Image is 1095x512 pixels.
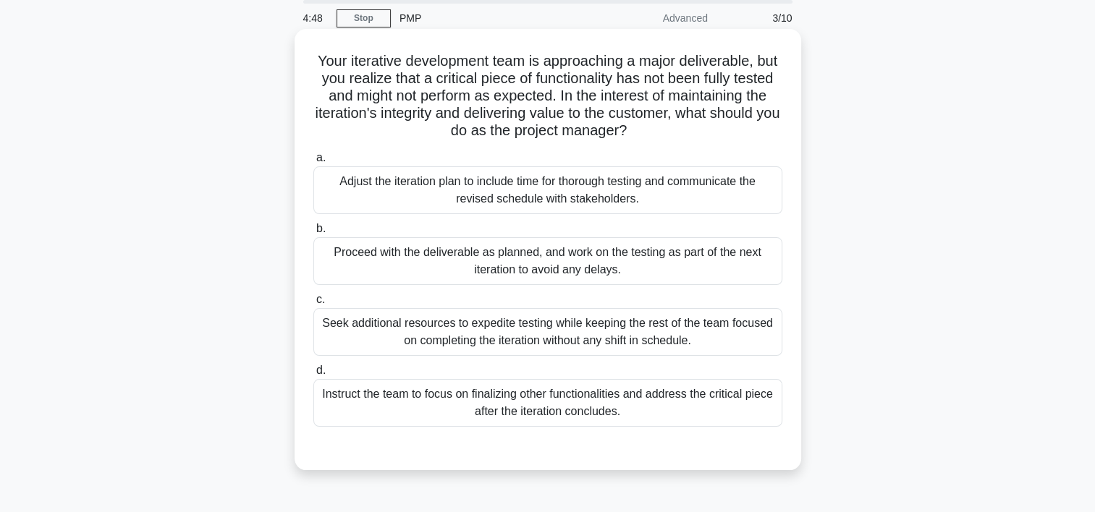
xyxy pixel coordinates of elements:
[313,237,782,285] div: Proceed with the deliverable as planned, and work on the testing as part of the next iteration to...
[316,364,326,376] span: d.
[316,151,326,163] span: a.
[295,4,337,33] div: 4:48
[316,222,326,234] span: b.
[716,4,801,33] div: 3/10
[313,379,782,427] div: Instruct the team to focus on finalizing other functionalities and address the critical piece aft...
[313,166,782,214] div: Adjust the iteration plan to include time for thorough testing and communicate the revised schedu...
[312,52,784,140] h5: Your iterative development team is approaching a major deliverable, but you realize that a critic...
[391,4,590,33] div: PMP
[316,293,325,305] span: c.
[590,4,716,33] div: Advanced
[337,9,391,27] a: Stop
[313,308,782,356] div: Seek additional resources to expedite testing while keeping the rest of the team focused on compl...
